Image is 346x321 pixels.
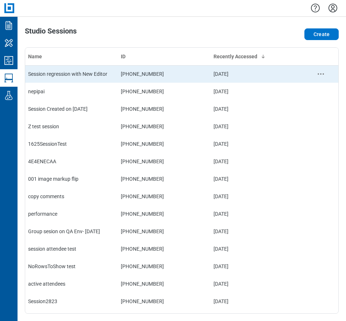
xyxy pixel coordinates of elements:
[118,135,211,153] td: [PHONE_NUMBER]
[3,72,15,84] svg: Studio Sessions
[211,135,303,153] td: [DATE]
[211,100,303,118] td: [DATE]
[118,83,211,100] td: [PHONE_NUMBER]
[211,83,303,100] td: [DATE]
[28,263,115,270] div: NoRowsToShow test
[211,118,303,135] td: [DATE]
[28,193,115,200] div: copy comments
[211,293,303,310] td: [DATE]
[3,55,15,66] svg: Studio Projects
[28,105,115,113] div: Session Created on [DATE]
[28,280,115,287] div: active attendees
[28,228,115,235] div: Group sesion on QA Env- [DATE]
[3,20,15,31] svg: Documents
[3,37,15,49] svg: My Workspace
[3,90,15,101] svg: Labs
[121,53,208,60] div: ID
[304,28,339,40] button: Create
[118,223,211,240] td: [PHONE_NUMBER]
[118,275,211,293] td: [PHONE_NUMBER]
[118,100,211,118] td: [PHONE_NUMBER]
[211,170,303,188] td: [DATE]
[28,53,115,60] div: Name
[316,70,325,78] button: context-menu
[28,158,115,165] div: 4E4ENECAA
[118,170,211,188] td: [PHONE_NUMBER]
[211,65,303,83] td: [DATE]
[211,223,303,240] td: [DATE]
[211,188,303,205] td: [DATE]
[118,188,211,205] td: [PHONE_NUMBER]
[211,240,303,258] td: [DATE]
[211,153,303,170] td: [DATE]
[28,175,115,183] div: 001 image markup flip
[118,293,211,310] td: [PHONE_NUMBER]
[28,88,115,95] div: nepipai
[28,70,115,78] div: Session regression with New Editor
[28,245,115,253] div: session attendee test
[211,258,303,275] td: [DATE]
[214,53,300,60] div: Recently Accessed
[118,65,211,83] td: [PHONE_NUMBER]
[25,27,77,39] h1: Studio Sessions
[28,298,115,305] div: Session2823
[327,2,339,14] button: Settings
[118,153,211,170] td: [PHONE_NUMBER]
[28,210,115,218] div: performance
[211,205,303,223] td: [DATE]
[118,205,211,223] td: [PHONE_NUMBER]
[28,140,115,148] div: 1625SessionTest
[118,240,211,258] td: [PHONE_NUMBER]
[118,258,211,275] td: [PHONE_NUMBER]
[118,118,211,135] td: [PHONE_NUMBER]
[211,275,303,293] td: [DATE]
[28,123,115,130] div: Z test session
